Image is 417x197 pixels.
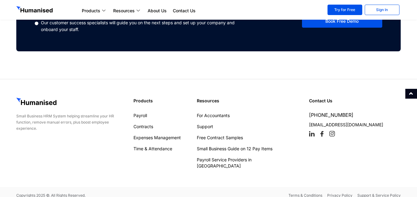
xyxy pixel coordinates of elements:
a: Book Free Demo [302,15,382,28]
a: For Accountants [197,112,292,119]
div: Small Business HRM System helping streamline your HR function, remove manual errors, plus boost e... [16,113,127,132]
a: Try for Free [328,5,362,15]
h4: Contact Us [309,98,401,104]
a: Support [197,124,292,130]
a: Products [79,7,110,14]
a: Payroll Service Providers in [GEOGRAPHIC_DATA] [197,157,292,169]
a: Resources [110,7,145,14]
a: Sign In [365,5,399,15]
span: Our customer success specialists will guide you on the next steps and set up your company and onb... [39,19,236,33]
a: Time & Attendance [133,146,191,152]
a: Expenses Management [133,135,191,141]
img: GetHumanised Logo [16,98,58,106]
a: [EMAIL_ADDRESS][DOMAIN_NAME] [309,122,383,127]
a: About Us [145,7,170,14]
h4: Resources [197,98,303,104]
img: GetHumanised Logo [16,6,54,14]
h4: Products [133,98,191,104]
a: Small Business Guide on 12 Pay Items [197,146,292,152]
a: Free Contract Samples [197,135,292,141]
a: Contracts [133,124,191,130]
a: Payroll [133,112,191,119]
a: [PHONE_NUMBER] [309,112,353,118]
a: Contact Us [170,7,199,14]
